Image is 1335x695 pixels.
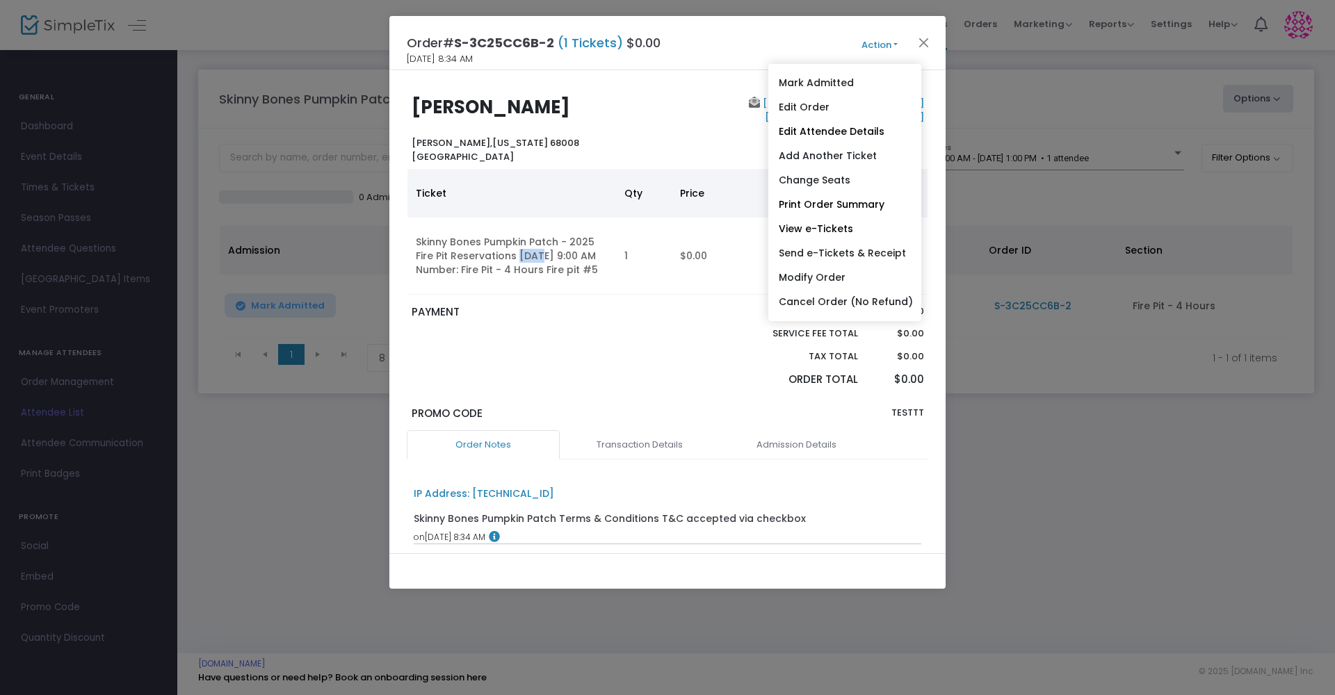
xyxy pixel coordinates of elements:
p: PAYMENT [412,304,661,320]
div: TESTTT [667,406,930,431]
a: View e-Tickets [768,217,921,241]
button: Close [915,33,933,51]
p: Promo Code [412,406,661,422]
span: [DATE] 8:34 AM [407,52,473,66]
span: on [414,531,425,543]
td: 1 [616,218,672,295]
span: S-3C25CC6B-2 [454,34,554,51]
td: Skinny Bones Pumpkin Patch - 2025 Fire Pit Reservations [DATE] 9:00 AM Number: Fire Pit - 4 Hours... [407,218,616,295]
p: Service Fee Total [740,327,858,341]
a: Order Notes [407,430,560,459]
div: Data table [407,169,928,295]
a: Edit Attendee Details [768,120,921,144]
p: Sub total [740,304,858,318]
div: IP Address: [TECHNICAL_ID] [414,486,554,501]
a: Print Order Summary [768,193,921,217]
p: $0.00 [871,350,923,363]
p: Order Total [740,372,858,388]
b: [US_STATE] 68008 [GEOGRAPHIC_DATA] [412,136,579,163]
span: [PERSON_NAME], [412,136,492,149]
span: (1 Tickets) [554,34,626,51]
a: Edit Order [768,95,921,120]
p: $0.00 [871,372,923,388]
a: Cancel Order (No Refund) [768,290,921,314]
a: Transaction Details [563,430,716,459]
a: Admission Details [720,430,873,459]
th: Qty [616,169,672,218]
div: Skinny Bones Pumpkin Patch Terms & Conditions T&C accepted via checkbox [414,512,806,526]
a: Change Seats [768,168,921,193]
div: [DATE] 8:34 AM [414,531,922,543]
a: Add Another Ticket [768,144,921,168]
button: Action [838,38,921,53]
h4: Order# $0.00 [407,33,661,52]
b: [PERSON_NAME] [412,95,570,120]
a: Modify Order [768,265,921,290]
a: Mark Admitted [768,71,921,95]
p: Tax Total [740,350,858,363]
p: $0.00 [871,327,923,341]
a: Send e-Tickets & Receipt [768,241,921,265]
th: Ticket [407,169,616,218]
th: Price [672,169,804,218]
td: $0.00 [672,218,804,295]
